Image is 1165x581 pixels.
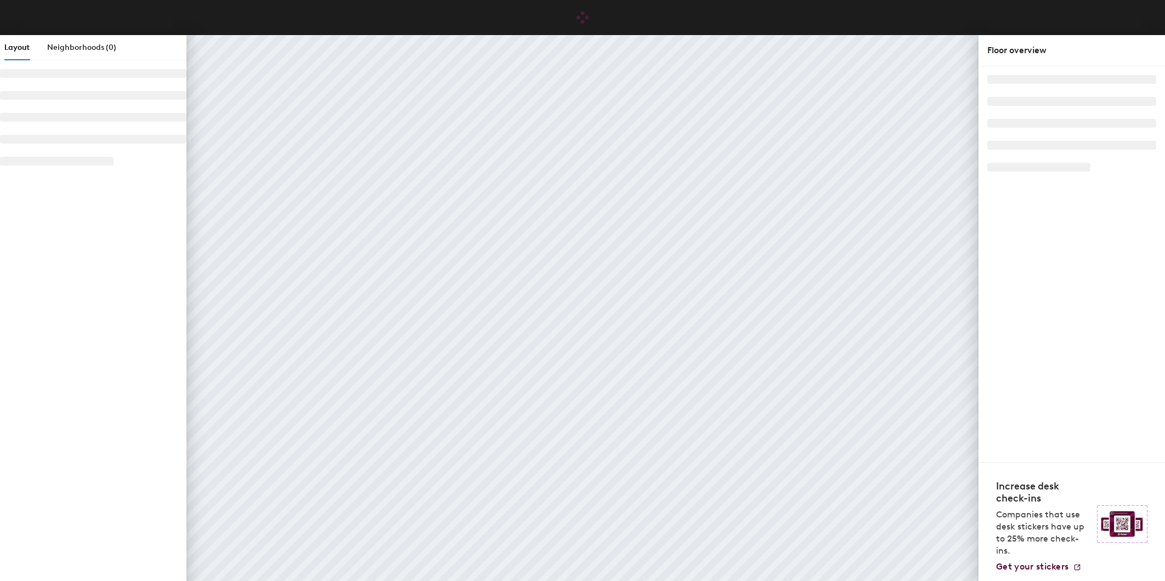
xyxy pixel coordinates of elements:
[4,43,30,52] span: Layout
[996,480,1090,504] h4: Increase desk check-ins
[47,43,116,52] span: Neighborhoods (0)
[1097,505,1147,543] img: Sticker logo
[996,561,1068,572] span: Get your stickers
[987,44,1156,57] div: Floor overview
[996,561,1082,572] a: Get your stickers
[996,509,1090,557] p: Companies that use desk stickers have up to 25% more check-ins.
